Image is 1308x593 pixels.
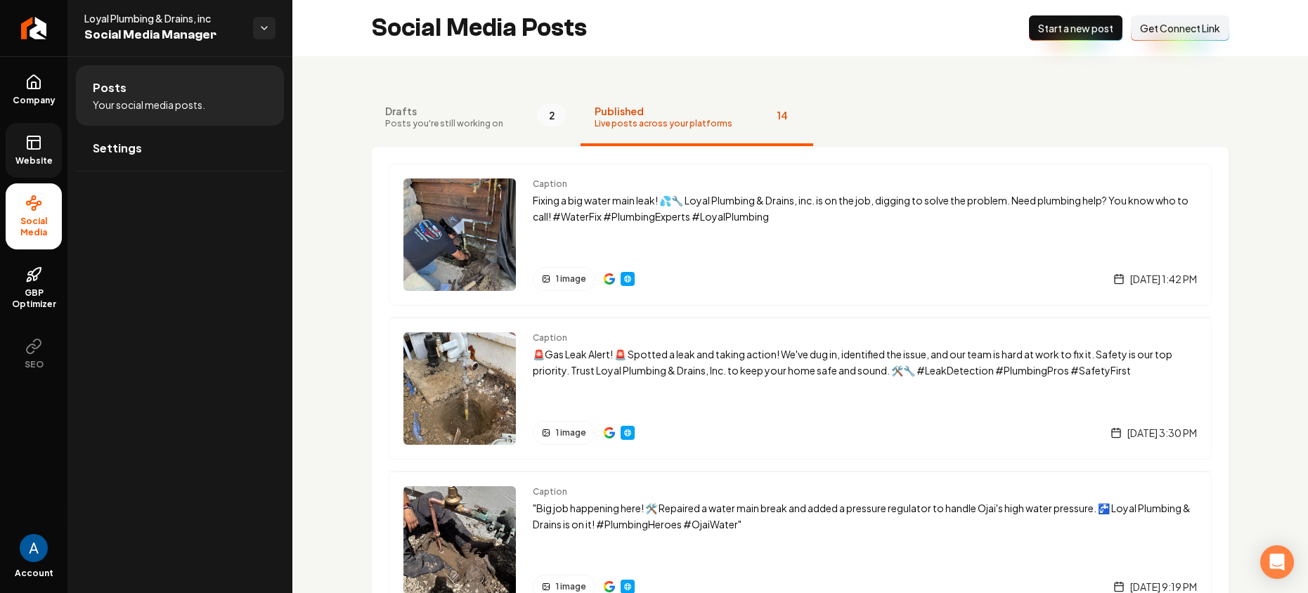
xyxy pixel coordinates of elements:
span: Caption [533,332,1197,344]
span: Live posts across your platforms [595,118,732,129]
button: SEO [6,327,62,382]
img: Post preview [403,178,516,291]
button: PublishedLive posts across your platforms14 [581,90,813,146]
span: Published [595,104,732,118]
span: Caption [533,486,1197,497]
button: Get Connect Link [1131,15,1229,41]
span: Your social media posts. [93,98,205,112]
img: Google [604,581,615,592]
img: Website [622,427,633,438]
a: Settings [76,126,284,171]
p: "Big job happening here! 🛠️ Repaired a water main break and added a pressure regulator to handle ... [533,500,1197,533]
span: Company [7,95,61,106]
a: GBP Optimizer [6,255,62,321]
img: Post preview [403,332,516,445]
img: Andrew Magana [20,534,48,562]
span: Caption [533,178,1197,190]
img: Google [604,273,615,285]
span: 2 [537,104,566,126]
span: 1 image [556,273,586,285]
div: Open Intercom Messenger [1260,545,1294,579]
span: 1 image [556,581,586,592]
a: Website [621,272,635,286]
span: [DATE] 3:30 PM [1127,426,1197,440]
span: Account [15,568,53,579]
span: Social Media [6,216,62,238]
a: View on Google Business Profile [604,427,615,438]
span: Loyal Plumbing & Drains, inc [84,11,242,25]
nav: Tabs [371,90,1229,146]
a: Website [6,123,62,178]
button: Open user button [20,534,48,562]
span: [DATE] 1:42 PM [1130,272,1197,286]
span: Website [10,155,58,167]
p: 🚨Gas Leak Alert! 🚨 Spotted a leak and taking action! We've dug in, identified the issue, and our ... [533,346,1197,379]
span: 14 [766,104,799,126]
img: Rebolt Logo [21,17,47,39]
span: GBP Optimizer [6,287,62,310]
button: DraftsPosts you're still working on2 [371,90,581,146]
p: Fixing a big water main leak! 💦🔧 Loyal Plumbing & Drains, inc. is on the job, digging to solve th... [533,193,1197,225]
h2: Social Media Posts [371,14,587,42]
img: Google [604,427,615,438]
span: 1 image [556,427,586,438]
button: Start a new post [1029,15,1122,41]
a: View on Google Business Profile [604,581,615,592]
img: Website [622,581,633,592]
span: Settings [93,140,142,157]
a: Company [6,63,62,117]
a: Post previewCaption🚨Gas Leak Alert! 🚨 Spotted a leak and taking action! We've dug in, identified ... [389,317,1212,460]
span: Get Connect Link [1140,21,1220,35]
span: SEO [19,359,49,370]
a: Post previewCaptionFixing a big water main leak! 💦🔧 Loyal Plumbing & Drains, inc. is on the job, ... [389,164,1212,306]
span: Posts you're still working on [385,118,503,129]
span: Start a new post [1038,21,1113,35]
span: Drafts [385,104,503,118]
a: View on Google Business Profile [604,273,615,285]
span: Posts [93,79,127,96]
img: Website [622,273,633,285]
a: Website [621,426,635,440]
span: Social Media Manager [84,25,242,45]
